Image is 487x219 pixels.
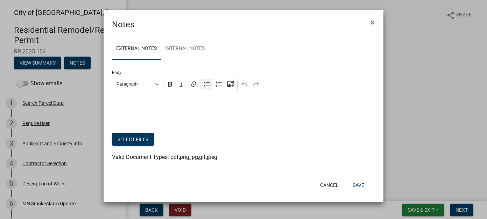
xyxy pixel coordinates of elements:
a: External Notes [112,38,161,60]
span: Paragraph [117,80,153,88]
h4: Notes [112,18,134,31]
span: Valid Document Types: pdf,png,jpg,gif,jpeg [112,154,217,160]
label: Body [112,71,121,75]
button: Paragraph, Heading [113,79,162,90]
span: × [370,17,375,27]
div: Editor editing area: main. Press Alt+0 for help. [112,91,375,110]
button: Close [365,13,381,32]
button: Cancel [315,179,344,191]
a: Internal Notes [161,38,209,60]
div: Editor toolbar [112,78,375,91]
button: Select files [112,133,154,146]
button: Save [347,179,370,191]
